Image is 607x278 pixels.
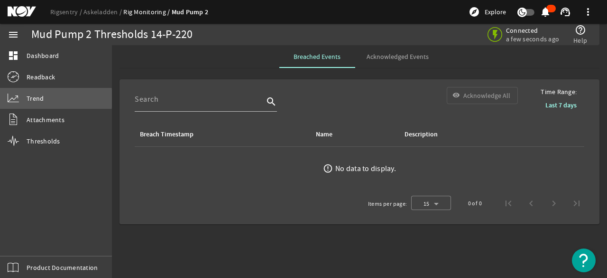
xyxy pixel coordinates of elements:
i: search [266,96,277,107]
span: Connected [506,26,559,35]
button: Open Resource Center [572,249,596,272]
a: Askeladden [83,8,123,16]
span: Breached Events [294,53,340,60]
mat-icon: help_outline [575,24,586,36]
mat-icon: support_agent [560,6,571,18]
mat-icon: dashboard [8,50,19,61]
a: Mud Pump 2 [172,8,209,17]
span: Acknowledged Events [367,53,429,60]
span: Trend [27,94,44,103]
span: Product Documentation [27,263,98,272]
mat-icon: menu [8,29,19,40]
span: Help [573,36,587,45]
span: a few seconds ago [506,35,559,43]
span: Dashboard [27,51,59,60]
div: Description [403,129,520,140]
mat-icon: explore [469,6,480,18]
div: Items per page: [368,199,407,209]
a: Rigsentry [50,8,83,16]
div: Name [316,129,332,140]
input: Search [135,94,264,105]
div: Breach Timestamp [138,129,303,140]
div: Mud Pump 2 Thresholds 14-P-220 [31,30,193,39]
button: Last 7 days [538,96,584,114]
span: Time Range: [533,87,584,96]
mat-icon: notifications [540,6,551,18]
span: Thresholds [27,136,60,146]
span: Attachments [27,115,64,125]
span: Explore [485,7,506,17]
button: more_vert [577,0,599,23]
button: Explore [465,4,510,19]
div: Description [405,129,438,140]
b: Last 7 days [545,101,577,110]
div: No data to display. [335,164,396,173]
div: Name [314,129,392,140]
div: Breach Timestamp [140,129,193,140]
div: 0 of 0 [468,199,482,208]
mat-icon: error_outline [323,163,333,173]
span: Readback [27,72,55,82]
a: Rig Monitoring [123,8,171,16]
